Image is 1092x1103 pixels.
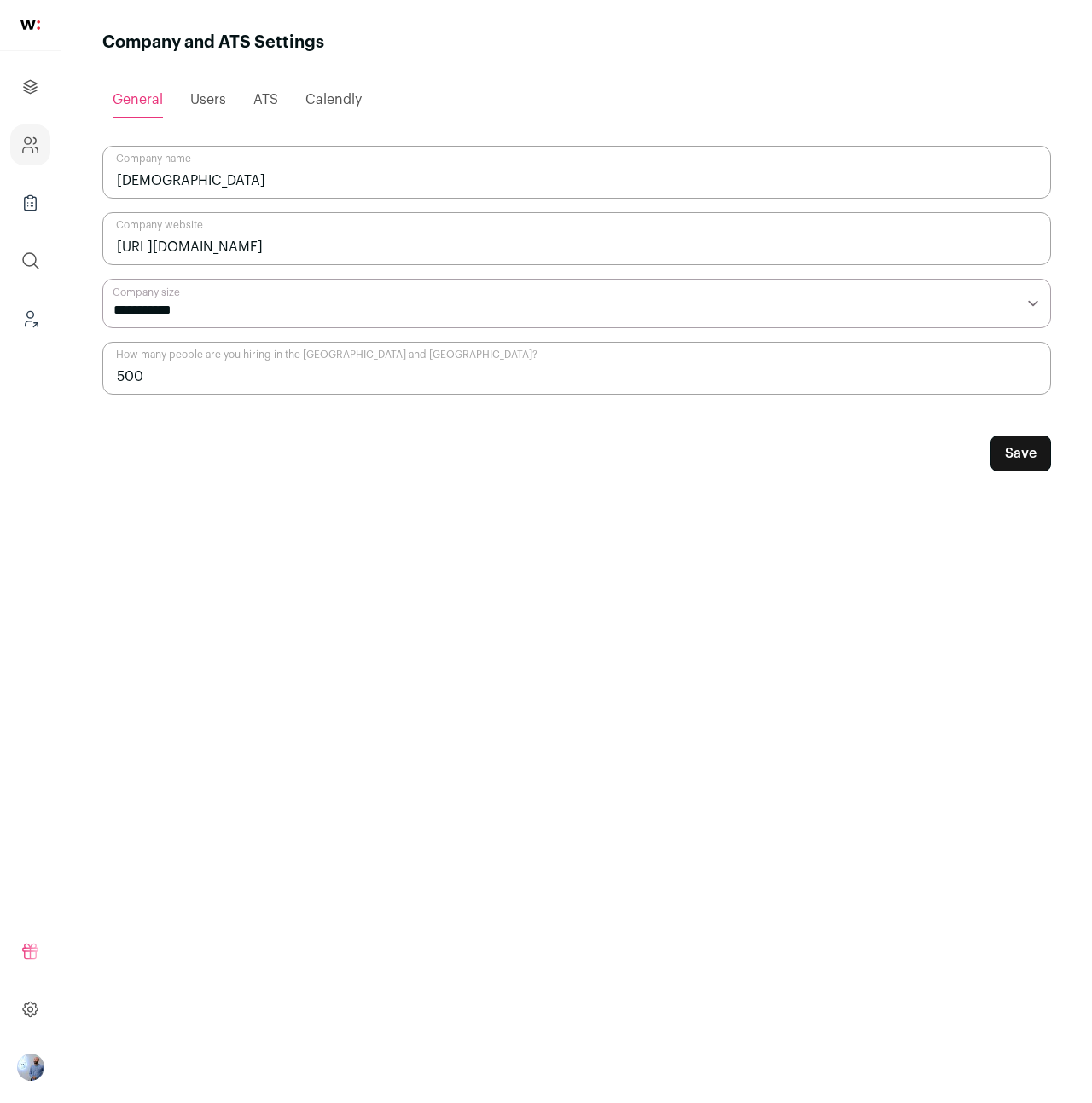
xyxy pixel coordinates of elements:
[102,342,1051,395] input: How many people are you hiring in the US and Canada?
[305,83,362,117] a: Calendly
[10,182,50,223] a: Company Lists
[253,93,278,107] span: ATS
[20,20,40,30] img: wellfound-shorthand-0d5821cbd27db2630d0214b213865d53afaa358527fdda9d0ea32b1df1b89c2c.svg
[10,124,50,165] a: Company and ATS Settings
[190,83,226,117] a: Users
[990,436,1051,471] button: Save
[102,31,324,55] h1: Company and ATS Settings
[17,1054,44,1081] img: 97332-medium_jpg
[10,298,50,339] a: Leads (Backoffice)
[102,146,1051,199] input: Company name
[102,212,1051,265] input: Company website
[17,1054,44,1081] button: Open dropdown
[113,93,163,107] span: General
[305,93,362,107] span: Calendly
[253,83,278,117] a: ATS
[10,66,50,107] a: Projects
[190,93,226,107] span: Users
